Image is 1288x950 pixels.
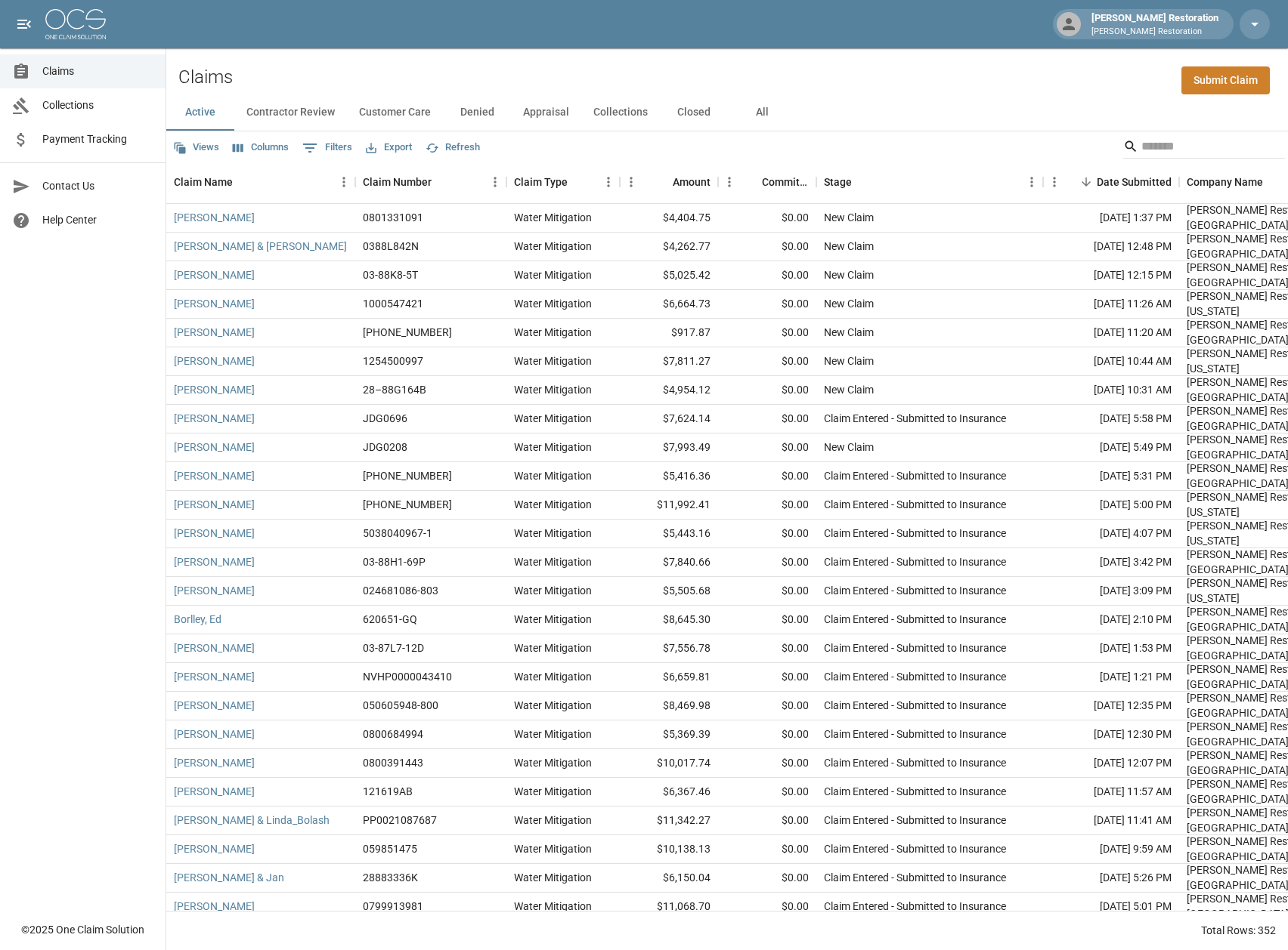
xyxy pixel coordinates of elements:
img: ocs-logo-white-transparent.png [45,9,106,39]
a: [PERSON_NAME] [174,698,255,713]
div: Water Mitigation [514,411,592,426]
a: [PERSON_NAME] & Jan [174,870,284,885]
div: $10,138.13 [620,835,718,864]
button: Menu [1020,171,1043,193]
div: [DATE] 2:10 PM [1043,606,1179,634]
div: 0800684994 [363,726,423,742]
button: Sort [233,171,254,193]
div: Claim Entered - Submitted to Insurance [824,583,1006,598]
div: $0.00 [718,749,816,778]
a: [PERSON_NAME] [174,468,255,483]
div: [DATE] 3:09 PM [1043,577,1179,606]
a: [PERSON_NAME] [174,841,255,856]
div: New Claim [824,239,874,254]
div: Water Mitigation [514,526,592,541]
div: JDG0696 [363,411,407,426]
div: Water Mitigation [514,813,592,828]
div: [DATE] 12:15 PM [1043,261,1179,290]
button: Show filters [299,136,356,160]
a: [PERSON_NAME] [174,755,255,770]
div: Claim Entered - Submitted to Insurance [824,784,1006,799]
div: $0.00 [718,548,816,577]
div: 01-009-127956 [363,325,452,340]
a: [PERSON_NAME] [174,440,255,455]
div: © 2025 One Claim Solution [21,922,144,937]
div: 03-87L7-12D [363,640,424,655]
div: [DATE] 9:59 AM [1043,835,1179,864]
div: Claim Entered - Submitted to Insurance [824,497,1006,512]
div: Claim Entered - Submitted to Insurance [824,899,1006,914]
button: Sort [652,171,673,193]
span: Claims [42,63,153,79]
div: Water Mitigation [514,755,592,770]
a: [PERSON_NAME] [174,382,255,397]
a: [PERSON_NAME] [174,554,255,569]
div: Committed Amount [718,161,816,203]
div: 0799913981 [363,899,423,914]
button: Menu [620,171,642,193]
div: Claim Name [174,161,233,203]
div: [DATE] 10:44 AM [1043,347,1179,376]
div: 1254500997 [363,353,423,369]
div: $0.00 [718,864,816,893]
div: Claim Entered - Submitted to Insurance [824,526,1006,541]
div: [DATE] 4:07 PM [1043,520,1179,548]
button: Menu [1043,171,1066,193]
div: Claim Entered - Submitted to Insurance [824,468,1006,483]
div: $11,068.70 [620,893,718,921]
div: $6,367.46 [620,778,718,807]
button: open drawer [9,9,39,39]
div: Claim Type [506,161,620,203]
div: $5,369.39 [620,720,718,749]
div: 0388L842N [363,239,419,254]
div: $0.00 [718,491,816,520]
div: $0.00 [718,376,816,405]
div: $6,659.81 [620,663,718,692]
div: Water Mitigation [514,325,592,340]
button: Menu [597,171,620,193]
div: $0.00 [718,778,816,807]
a: [PERSON_NAME] [174,784,255,799]
div: [DATE] 12:30 PM [1043,720,1179,749]
div: Claim Entered - Submitted to Insurance [824,640,1006,655]
div: $7,811.27 [620,347,718,376]
div: $6,150.04 [620,864,718,893]
div: [DATE] 5:58 PM [1043,405,1179,433]
div: 050605948-800 [363,698,438,713]
div: $0.00 [718,606,816,634]
div: Claim Entered - Submitted to Insurance [824,612,1006,627]
div: $0.00 [718,462,816,491]
button: Menu [333,171,355,193]
button: Menu [718,171,741,193]
div: $7,993.49 [620,433,718,462]
a: [PERSON_NAME] [174,325,255,340]
a: [PERSON_NAME] [174,353,255,369]
div: Water Mitigation [514,899,592,914]
div: Claim Entered - Submitted to Insurance [824,698,1006,713]
div: [DATE] 12:35 PM [1043,692,1179,720]
div: 1006-34-3411 [363,468,452,483]
div: Claim Entered - Submitted to Insurance [824,669,1006,684]
div: 121619AB [363,784,413,799]
div: [DATE] 5:00 PM [1043,491,1179,520]
button: All [728,94,796,131]
div: $5,416.36 [620,462,718,491]
div: $0.00 [718,634,816,663]
div: 0800391443 [363,755,423,770]
div: Water Mitigation [514,382,592,397]
span: Contact Us [42,178,153,194]
div: $0.00 [718,720,816,749]
div: [PERSON_NAME] Restoration [1085,11,1225,38]
div: Claim Number [355,161,506,203]
div: Water Mitigation [514,267,592,282]
a: [PERSON_NAME] [174,497,255,512]
div: 1000547421 [363,296,423,311]
div: Claim Entered - Submitted to Insurance [824,554,1006,569]
div: $7,840.66 [620,548,718,577]
div: Water Mitigation [514,296,592,311]
div: Claim Entered - Submitted to Insurance [824,841,1006,856]
div: $917.87 [620,319,718,347]
div: [DATE] 1:37 PM [1043,204,1179,233]
div: $0.00 [718,692,816,720]
div: $0.00 [718,835,816,864]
